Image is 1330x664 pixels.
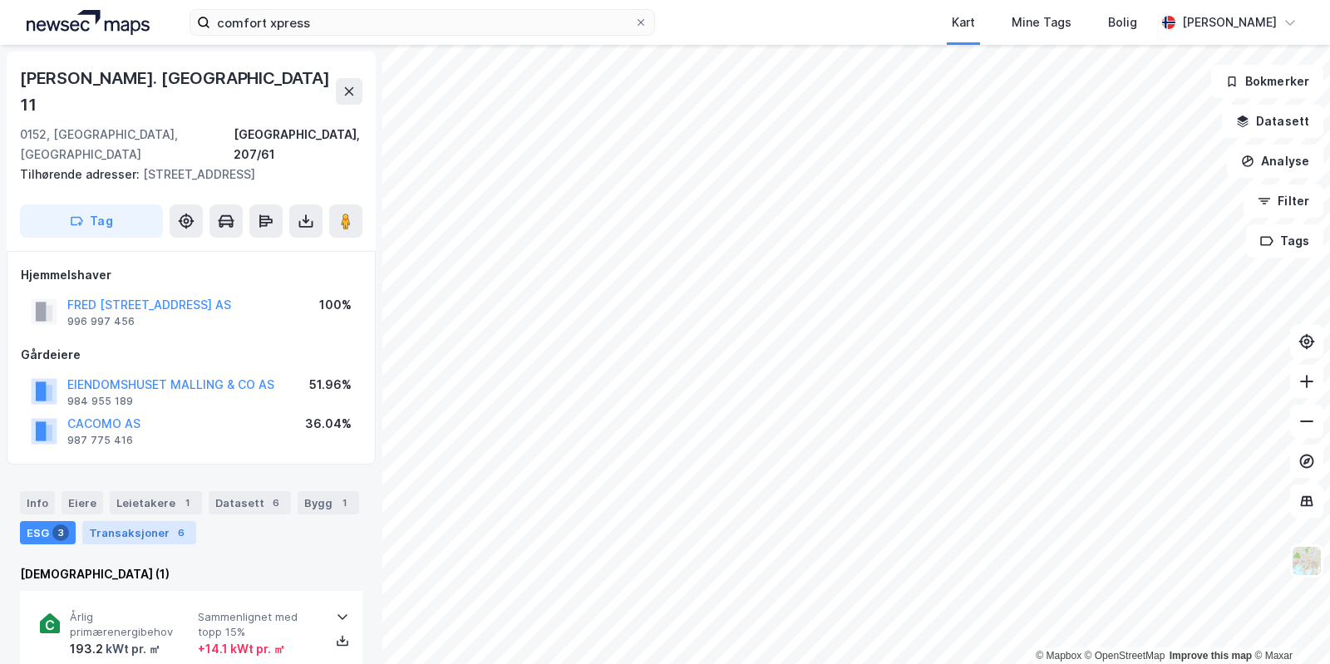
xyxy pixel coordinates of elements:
[209,491,291,514] div: Datasett
[20,167,143,181] span: Tilhørende adresser:
[1291,545,1323,577] img: Z
[82,521,196,544] div: Transaksjoner
[1227,145,1323,178] button: Analyse
[1247,584,1330,664] iframe: Chat Widget
[210,10,634,35] input: Søk på adresse, matrikkel, gårdeiere, leietakere eller personer
[20,165,349,184] div: [STREET_ADDRESS]
[1247,584,1330,664] div: Kontrollprogram for chat
[1170,650,1252,662] a: Improve this map
[1244,184,1323,218] button: Filter
[198,639,285,659] div: + 14.1 kWt pr. ㎡
[67,434,133,447] div: 987 775 416
[70,639,160,659] div: 193.2
[952,12,975,32] div: Kart
[198,610,319,639] span: Sammenlignet med topp 15%
[110,491,202,514] div: Leietakere
[20,564,362,584] div: [DEMOGRAPHIC_DATA] (1)
[27,10,150,35] img: logo.a4113a55bc3d86da70a041830d287a7e.svg
[1108,12,1137,32] div: Bolig
[1222,105,1323,138] button: Datasett
[20,65,336,118] div: [PERSON_NAME]. [GEOGRAPHIC_DATA] 11
[173,524,190,541] div: 6
[70,610,191,639] span: Årlig primærenergibehov
[52,524,69,541] div: 3
[336,494,352,511] div: 1
[62,491,103,514] div: Eiere
[1012,12,1071,32] div: Mine Tags
[1211,65,1323,98] button: Bokmerker
[234,125,362,165] div: [GEOGRAPHIC_DATA], 207/61
[67,315,135,328] div: 996 997 456
[21,265,362,285] div: Hjemmelshaver
[21,345,362,365] div: Gårdeiere
[268,494,284,511] div: 6
[179,494,195,511] div: 1
[1182,12,1277,32] div: [PERSON_NAME]
[305,414,352,434] div: 36.04%
[103,639,160,659] div: kWt pr. ㎡
[1085,650,1165,662] a: OpenStreetMap
[298,491,359,514] div: Bygg
[1246,224,1323,258] button: Tags
[20,125,234,165] div: 0152, [GEOGRAPHIC_DATA], [GEOGRAPHIC_DATA]
[1036,650,1081,662] a: Mapbox
[67,395,133,408] div: 984 955 189
[20,491,55,514] div: Info
[20,521,76,544] div: ESG
[20,204,163,238] button: Tag
[319,295,352,315] div: 100%
[309,375,352,395] div: 51.96%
